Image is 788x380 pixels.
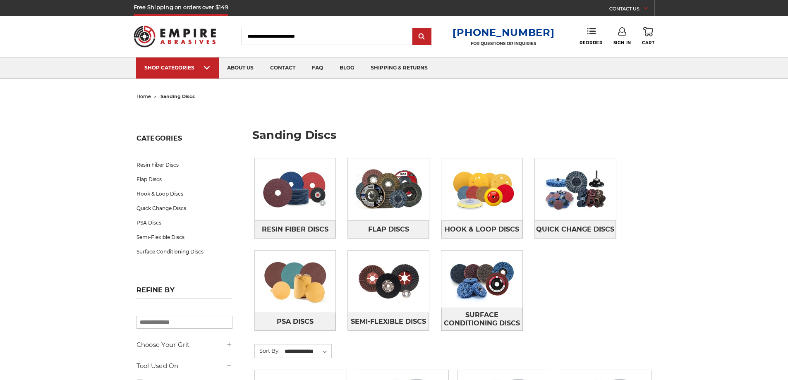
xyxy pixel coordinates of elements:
[362,57,436,79] a: shipping & returns
[137,172,232,186] a: Flap Discs
[255,220,336,238] a: Resin Fiber Discs
[137,158,232,172] a: Resin Fiber Discs
[348,313,429,330] a: Semi-Flexible Discs
[219,57,262,79] a: about us
[137,361,232,371] h5: Tool Used On
[255,313,336,330] a: PSA Discs
[255,253,336,310] img: PSA Discs
[255,344,280,357] label: Sort By:
[613,40,631,45] span: Sign In
[642,40,654,45] span: Cart
[137,93,151,99] a: home
[331,57,362,79] a: blog
[262,222,328,237] span: Resin Fiber Discs
[348,161,429,218] img: Flap Discs
[445,222,519,237] span: Hook & Loop Discs
[137,201,232,215] a: Quick Change Discs
[368,222,409,237] span: Flap Discs
[351,315,426,329] span: Semi-Flexible Discs
[283,345,331,358] select: Sort By:
[255,161,336,218] img: Resin Fiber Discs
[535,220,616,238] a: Quick Change Discs
[137,244,232,259] a: Surface Conditioning Discs
[535,161,616,218] img: Quick Change Discs
[137,340,232,350] h5: Choose Your Grit
[441,308,522,330] a: Surface Conditioning Discs
[137,134,232,147] h5: Categories
[304,57,331,79] a: faq
[441,161,522,218] img: Hook & Loop Discs
[441,220,522,238] a: Hook & Loop Discs
[252,129,652,147] h1: sanding discs
[137,230,232,244] a: Semi-Flexible Discs
[580,40,602,45] span: Reorder
[348,220,429,238] a: Flap Discs
[137,186,232,201] a: Hook & Loop Discs
[144,65,211,71] div: SHOP CATEGORIES
[277,315,314,329] span: PSA Discs
[642,27,654,45] a: Cart
[536,222,614,237] span: Quick Change Discs
[453,26,554,38] a: [PHONE_NUMBER]
[442,308,522,330] span: Surface Conditioning Discs
[137,286,232,299] h5: Refine by
[453,41,554,46] p: FOR QUESTIONS OR INQUIRIES
[348,253,429,310] img: Semi-Flexible Discs
[609,4,654,16] a: CONTACT US
[580,27,602,45] a: Reorder
[262,57,304,79] a: contact
[441,251,522,308] img: Surface Conditioning Discs
[414,29,430,45] input: Submit
[137,215,232,230] a: PSA Discs
[160,93,195,99] span: sanding discs
[134,20,216,53] img: Empire Abrasives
